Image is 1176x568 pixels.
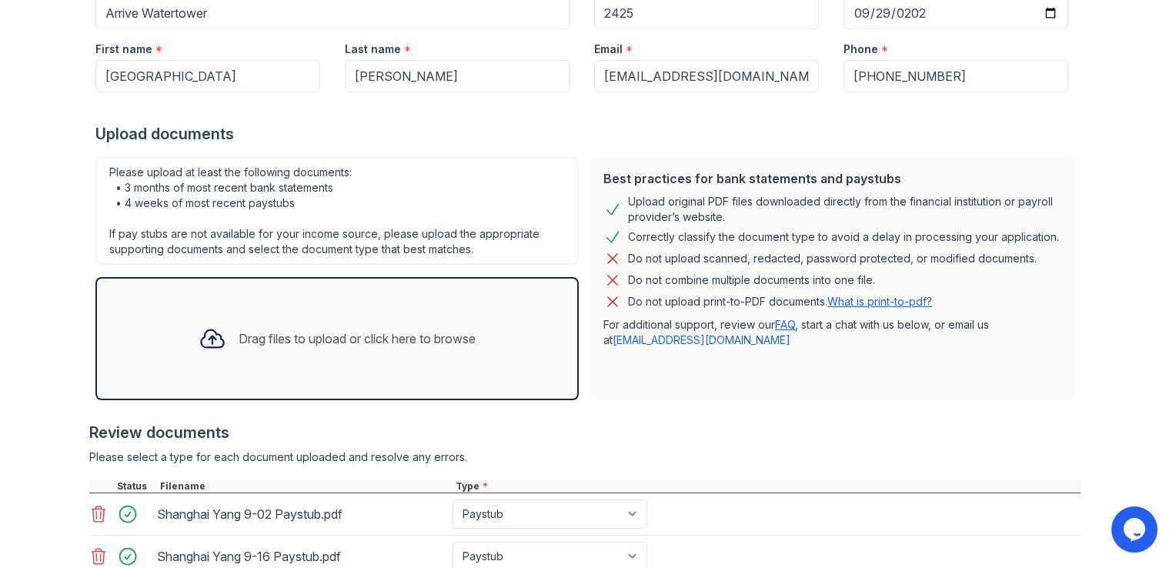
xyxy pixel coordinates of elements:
[775,318,795,331] a: FAQ
[89,449,1081,465] div: Please select a type for each document uploaded and resolve any errors.
[453,480,1081,493] div: Type
[844,42,878,57] label: Phone
[603,169,1062,188] div: Best practices for bank statements and paystubs
[345,42,401,57] label: Last name
[628,194,1062,225] div: Upload original PDF files downloaded directly from the financial institution or payroll provider’...
[628,271,875,289] div: Do not combine multiple documents into one file.
[613,333,790,346] a: [EMAIL_ADDRESS][DOMAIN_NAME]
[1111,506,1161,553] iframe: chat widget
[594,42,623,57] label: Email
[628,249,1037,268] div: Do not upload scanned, redacted, password protected, or modified documents.
[239,329,476,348] div: Drag files to upload or click here to browse
[628,294,932,309] p: Do not upload print-to-PDF documents.
[827,295,932,308] a: What is print-to-pdf?
[95,42,152,57] label: First name
[157,480,453,493] div: Filename
[95,157,579,265] div: Please upload at least the following documents: • 3 months of most recent bank statements • 4 wee...
[89,422,1081,443] div: Review documents
[114,480,157,493] div: Status
[603,317,1062,348] p: For additional support, review our , start a chat with us below, or email us at
[157,502,446,526] div: Shanghai Yang 9-02 Paystub.pdf
[95,123,1081,145] div: Upload documents
[628,228,1059,246] div: Correctly classify the document type to avoid a delay in processing your application.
